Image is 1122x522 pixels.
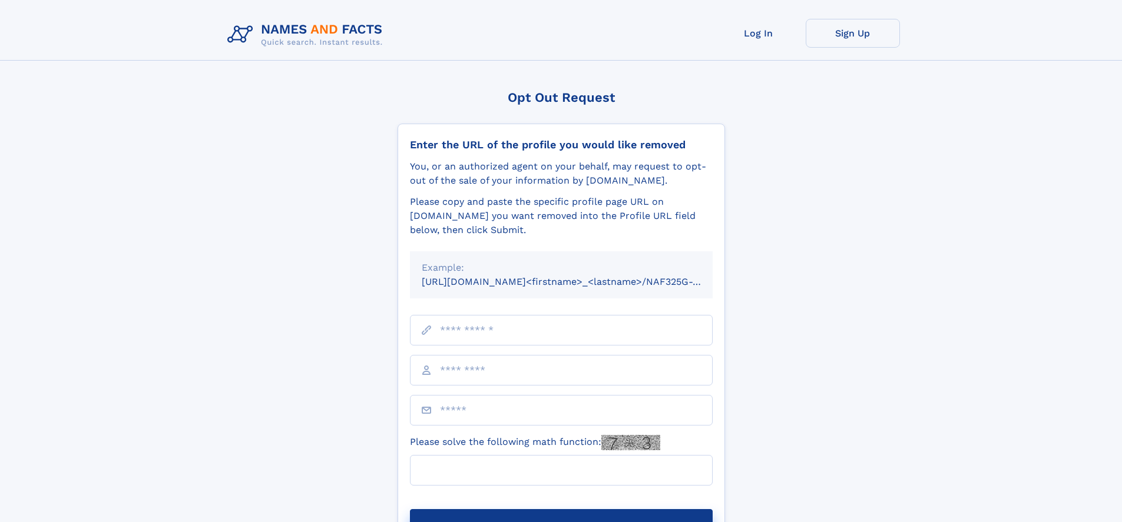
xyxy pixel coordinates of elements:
[806,19,900,48] a: Sign Up
[711,19,806,48] a: Log In
[422,261,701,275] div: Example:
[398,90,725,105] div: Opt Out Request
[410,195,713,237] div: Please copy and paste the specific profile page URL on [DOMAIN_NAME] you want removed into the Pr...
[410,138,713,151] div: Enter the URL of the profile you would like removed
[410,159,713,188] div: You, or an authorized agent on your behalf, may request to opt-out of the sale of your informatio...
[410,435,660,450] label: Please solve the following math function:
[223,19,392,51] img: Logo Names and Facts
[422,276,735,287] small: [URL][DOMAIN_NAME]<firstname>_<lastname>/NAF325G-xxxxxxxx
